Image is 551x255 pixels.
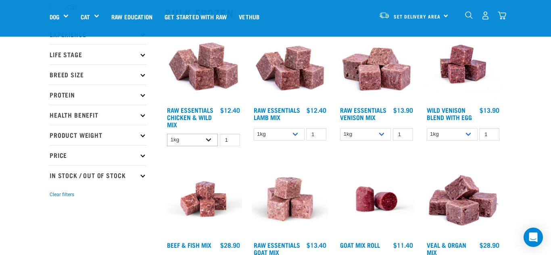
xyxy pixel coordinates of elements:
[480,241,499,249] div: $28.90
[81,12,90,21] a: Cat
[306,128,326,141] input: 1
[50,105,146,125] p: Health Benefit
[50,12,59,21] a: Dog
[307,241,326,249] div: $13.40
[479,128,499,141] input: 1
[394,15,440,18] span: Set Delivery Area
[220,106,240,114] div: $12.40
[252,26,329,103] img: ?1041 RE Lamb Mix 01
[50,125,146,145] p: Product Weight
[252,161,329,238] img: Goat M Ix 38448
[50,191,74,198] button: Clear filters
[50,64,146,85] p: Breed Size
[50,44,146,64] p: Life Stage
[254,108,300,119] a: Raw Essentials Lamb Mix
[465,11,473,19] img: home-icon-1@2x.png
[254,243,300,254] a: Raw Essentials Goat Mix
[379,12,390,19] img: van-moving.png
[524,228,543,247] div: Open Intercom Messenger
[338,26,415,103] img: 1113 RE Venison Mix 01
[165,161,242,238] img: Beef Mackerel 1
[307,106,326,114] div: $12.40
[50,85,146,105] p: Protein
[233,0,265,33] a: Vethub
[393,106,413,114] div: $13.90
[481,11,490,20] img: user.png
[50,145,146,165] p: Price
[338,161,415,238] img: Raw Essentials Chicken Lamb Beef Bulk Minced Raw Dog Food Roll Unwrapped
[340,108,386,119] a: Raw Essentials Venison Mix
[393,128,413,141] input: 1
[480,106,499,114] div: $13.90
[159,0,233,33] a: Get started with Raw
[105,0,159,33] a: Raw Education
[427,243,466,254] a: Veal & Organ Mix
[498,11,506,20] img: home-icon@2x.png
[393,241,413,249] div: $11.40
[167,243,211,247] a: Beef & Fish Mix
[340,243,380,247] a: Goat Mix Roll
[220,134,240,146] input: 1
[427,108,472,119] a: Wild Venison Blend with Egg
[165,26,242,103] img: Pile Of Cubed Chicken Wild Meat Mix
[425,26,502,103] img: Venison Egg 1616
[425,161,502,238] img: 1158 Veal Organ Mix 01
[220,241,240,249] div: $28.90
[50,165,146,185] p: In Stock / Out Of Stock
[167,108,213,126] a: Raw Essentials Chicken & Wild Mix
